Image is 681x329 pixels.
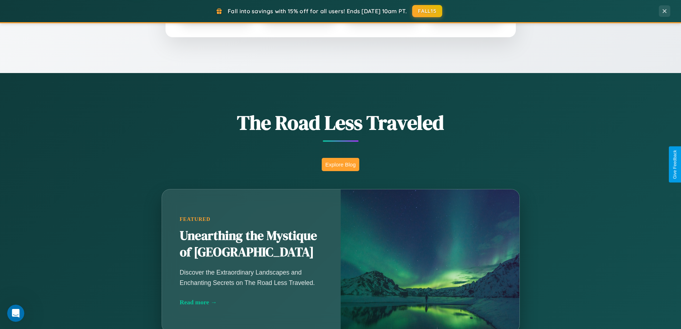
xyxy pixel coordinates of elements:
span: Fall into savings with 15% off for all users! Ends [DATE] 10am PT. [228,8,407,15]
iframe: Intercom live chat [7,305,24,322]
p: Discover the Extraordinary Landscapes and Enchanting Secrets on The Road Less Traveled. [180,267,323,287]
div: Read more → [180,299,323,306]
button: FALL15 [412,5,442,17]
h2: Unearthing the Mystique of [GEOGRAPHIC_DATA] [180,228,323,261]
h1: The Road Less Traveled [126,109,555,136]
button: Explore Blog [322,158,359,171]
div: Give Feedback [672,150,677,179]
div: Featured [180,216,323,222]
